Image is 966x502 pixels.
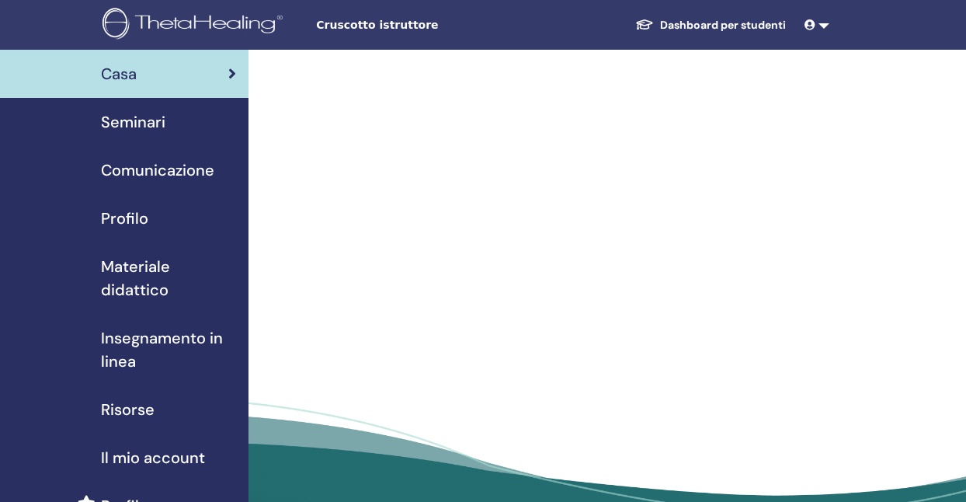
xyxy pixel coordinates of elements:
span: Cruscotto istruttore [316,17,549,33]
span: Seminari [101,110,165,134]
img: graduation-cap-white.svg [635,18,654,31]
span: Casa [101,62,137,85]
span: Insegnamento in linea [101,326,236,373]
img: logo.png [103,8,288,43]
span: Materiale didattico [101,255,236,302]
span: Il mio account [101,446,205,469]
a: Dashboard per studenti [623,11,798,40]
span: Profilo [101,207,148,230]
span: Risorse [101,398,155,421]
span: Comunicazione [101,159,214,182]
